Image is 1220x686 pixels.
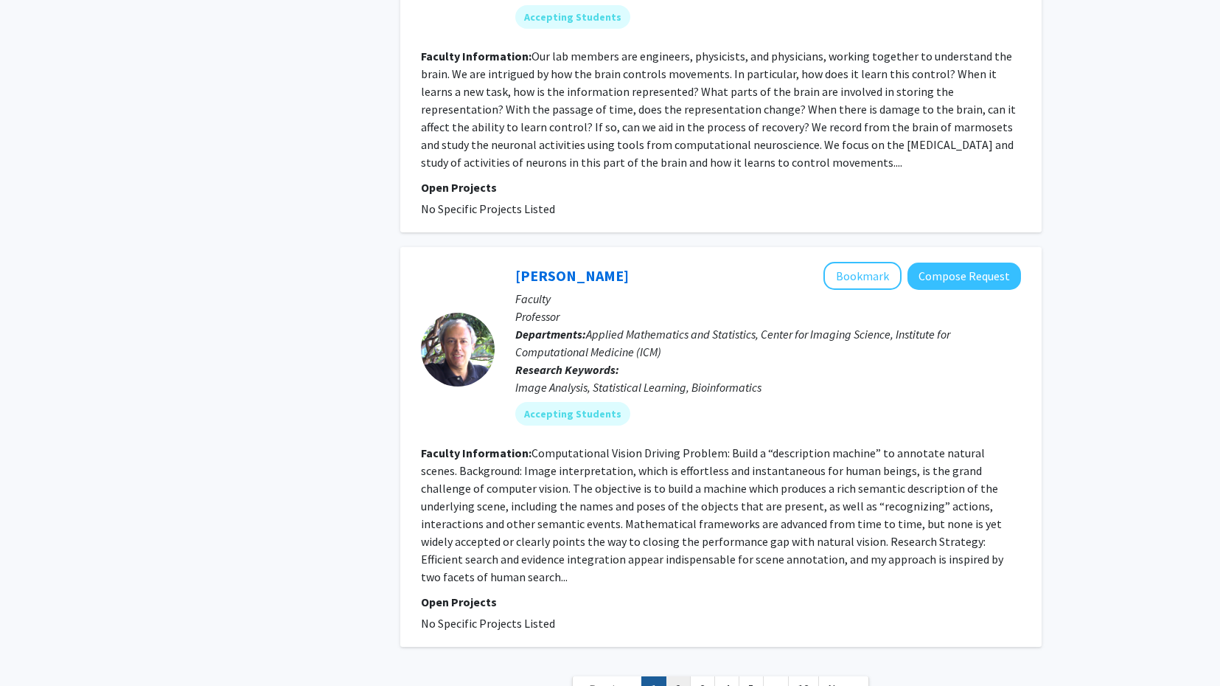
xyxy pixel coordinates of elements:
[515,327,950,359] span: Applied Mathematics and Statistics, Center for Imaging Science, Institute for Computational Medic...
[515,378,1021,396] div: Image Analysis, Statistical Learning, Bioinformatics
[421,593,1021,611] p: Open Projects
[515,362,619,377] b: Research Keywords:
[515,327,586,342] b: Departments:
[421,201,555,216] span: No Specific Projects Listed
[515,266,629,285] a: [PERSON_NAME]
[515,308,1021,325] p: Professor
[907,263,1021,290] button: Compose Request to Donald Geman
[421,446,1003,584] fg-read-more: Computational Vision Driving Problem: Build a “description machine” to annotate natural scenes. B...
[823,262,902,290] button: Add Donald Geman to Bookmarks
[11,620,63,675] iframe: Chat
[515,290,1021,308] p: Faculty
[421,446,531,460] b: Faculty Information:
[421,49,1016,170] fg-read-more: Our lab members are engineers, physicists, and physicians, working together to understand the bra...
[421,49,531,63] b: Faculty Information:
[421,616,555,631] span: No Specific Projects Listed
[515,402,630,426] mat-chip: Accepting Students
[421,179,1021,196] p: Open Projects
[515,5,630,29] mat-chip: Accepting Students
